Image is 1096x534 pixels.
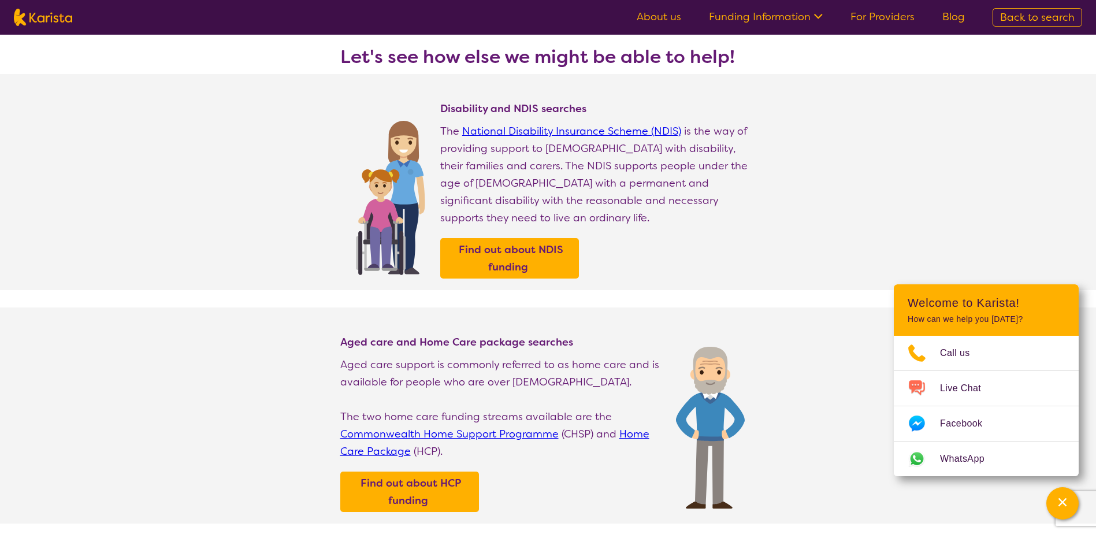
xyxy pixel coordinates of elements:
a: Back to search [993,8,1082,27]
span: Facebook [940,415,996,432]
a: Find out about NDIS funding [443,241,576,276]
a: About us [637,10,681,24]
b: Find out about HCP funding [361,476,461,507]
p: Aged care support is commonly referred to as home care and is available for people who are over [... [340,356,664,391]
img: Find NDIS and Disability services and providers [352,113,429,275]
img: Find Age care and home care package services and providers [676,347,745,509]
span: WhatsApp [940,450,998,468]
h4: Aged care and Home Care package searches [340,335,664,349]
img: Karista logo [14,9,72,26]
p: The two home care funding streams available are the (CHSP) and (HCP). [340,408,664,460]
span: Live Chat [940,380,995,397]
a: For Providers [850,10,915,24]
a: Funding Information [709,10,823,24]
ul: Choose channel [894,336,1079,476]
span: Call us [940,344,984,362]
a: Web link opens in a new tab. [894,442,1079,476]
b: Find out about NDIS funding [459,243,563,274]
h2: Welcome to Karista! [908,296,1065,310]
button: Channel Menu [1046,487,1079,520]
span: Back to search [1000,10,1075,24]
a: Find out about HCP funding [343,474,476,509]
h3: Let's see how else we might be able to help! [340,46,756,67]
p: The is the way of providing support to [DEMOGRAPHIC_DATA] with disability, their families and car... [440,123,756,227]
a: Commonwealth Home Support Programme [340,427,559,441]
div: Channel Menu [894,284,1079,476]
a: National Disability Insurance Scheme (NDIS) [462,124,681,138]
a: Blog [942,10,965,24]
p: How can we help you [DATE]? [908,314,1065,324]
h4: Disability and NDIS searches [440,102,756,116]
